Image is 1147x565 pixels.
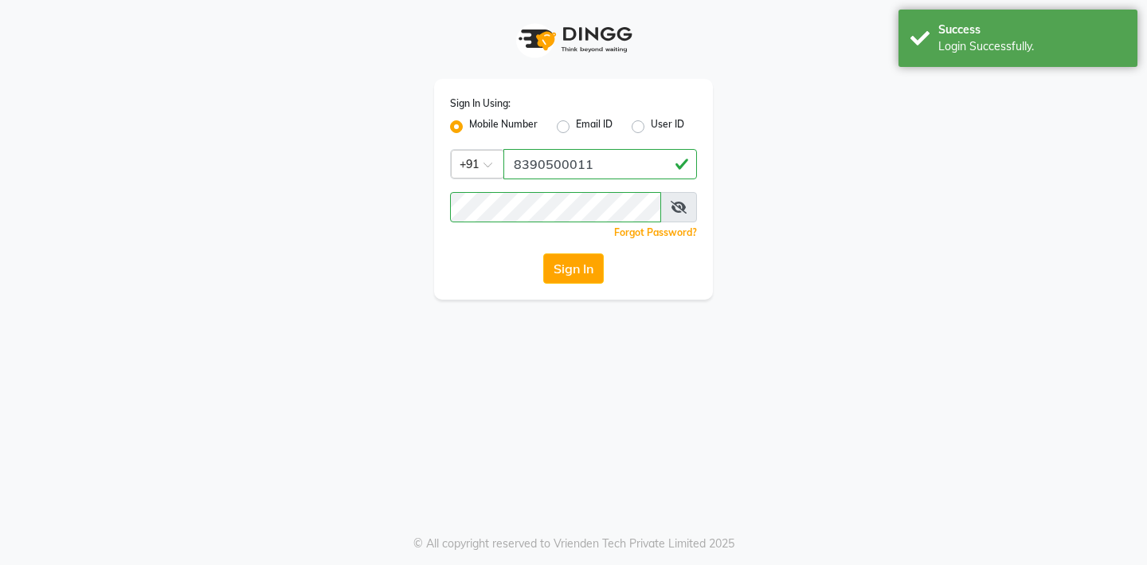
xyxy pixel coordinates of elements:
div: Success [938,22,1125,38]
div: Login Successfully. [938,38,1125,55]
label: Mobile Number [469,117,538,136]
label: User ID [651,117,684,136]
img: logo1.svg [510,16,637,63]
a: Forgot Password? [614,226,697,238]
button: Sign In [543,253,604,284]
input: Username [503,149,697,179]
label: Sign In Using: [450,96,511,111]
label: Email ID [576,117,613,136]
input: Username [450,192,661,222]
